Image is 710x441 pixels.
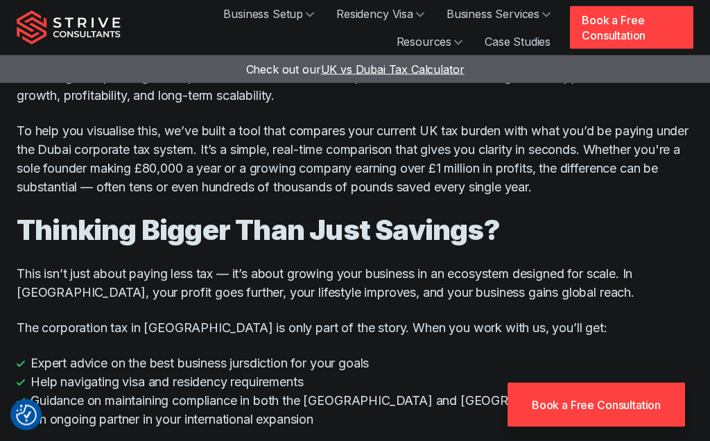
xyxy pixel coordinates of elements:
li: Guidance on maintaining compliance in both the [GEOGRAPHIC_DATA] and [GEOGRAPHIC_DATA] [17,392,693,410]
li: Expert advice on the best business jursdiction for your goals [17,354,693,373]
a: Book a Free Consultation [570,6,693,49]
span: UK vs Dubai Tax Calculator [321,62,465,76]
a: Check out ourUK vs Dubai Tax Calculator [246,62,465,76]
img: Strive Consultants [17,10,121,45]
p: This isn’t just about paying less tax — it’s about growing your business in an ecosystem designed... [17,265,693,302]
img: Revisit consent button [16,405,37,426]
button: Consent Preferences [16,405,37,426]
a: Resources [386,28,474,55]
a: Case Studies [474,28,562,55]
p: The corporation tax in [GEOGRAPHIC_DATA] is only part of the story. When you work with us, you’ll... [17,319,693,338]
strong: Thinking Bigger Than Just Savings? [17,214,500,248]
a: Book a Free Consultation [508,383,685,427]
li: An ongoing partner in your international expansion [17,410,693,429]
li: Help navigating visa and residency requirements [17,373,693,392]
p: To help you visualise this, we’ve built a tool that compares your current UK tax burden with what... [17,122,693,197]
